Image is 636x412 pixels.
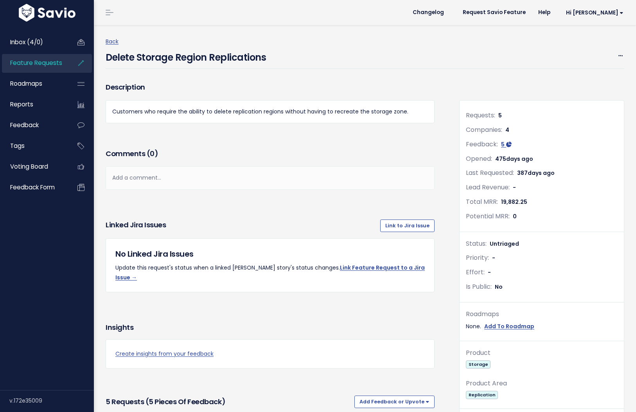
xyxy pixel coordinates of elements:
span: Status: [466,239,487,248]
div: Add a comment... [106,166,435,189]
h3: Comments ( ) [106,148,435,159]
span: Is Public: [466,282,492,291]
span: - [513,184,516,191]
span: Storage [466,360,490,369]
h3: Linked Jira issues [106,219,166,232]
span: 5 [501,140,505,148]
a: Roadmaps [2,75,65,93]
a: Inbox (4/0) [2,33,65,51]
a: Voting Board [2,158,65,176]
a: Tags [2,137,65,155]
span: Replication [466,391,498,399]
span: 0 [150,149,155,158]
span: days ago [506,155,533,163]
a: Request Savio Feature [456,7,532,18]
span: Opened: [466,154,492,163]
span: Feedback form [10,183,55,191]
span: 4 [505,126,509,134]
span: Companies: [466,125,502,134]
span: 387 [517,169,555,177]
a: Reports [2,95,65,113]
h3: Insights [106,322,133,333]
span: Effort: [466,268,485,277]
button: Add Feedback or Upvote [354,396,435,408]
div: Product Area [466,378,618,389]
span: Feedback: [466,140,498,149]
span: No [495,283,503,291]
div: Product [466,347,618,359]
span: Roadmaps [10,79,42,88]
span: Voting Board [10,162,48,171]
span: 475 [495,155,533,163]
span: Priority: [466,253,489,262]
a: Help [532,7,557,18]
div: None. [466,322,618,331]
span: 5 [498,112,502,119]
span: Reports [10,100,33,108]
a: Back [106,38,119,45]
a: Feedback form [2,178,65,196]
h4: Delete Storage Region Replications [106,47,266,65]
span: Last Requested: [466,168,514,177]
span: Total MRR: [466,197,498,206]
span: Untriaged [490,240,519,248]
span: 19,882.25 [501,198,527,206]
span: Inbox (4/0) [10,38,43,46]
span: Lead Revenue: [466,183,510,192]
span: - [488,268,491,276]
a: Feature Requests [2,54,65,72]
span: Potential MRR: [466,212,510,221]
span: Requests: [466,111,495,120]
a: Create insights from your feedback [115,349,425,359]
span: - [492,254,495,262]
span: 0 [513,212,517,220]
span: days ago [528,169,555,177]
a: Link to Jira Issue [380,219,435,232]
div: v.172e35009 [9,390,94,411]
p: Update this request's status when a linked [PERSON_NAME] story's status changes. [115,263,425,282]
a: Add To Roadmap [484,322,534,331]
h5: No Linked Jira Issues [115,248,425,260]
a: Hi [PERSON_NAME] [557,7,630,19]
img: logo-white.9d6f32f41409.svg [17,4,77,22]
span: Feedback [10,121,39,129]
div: Roadmaps [466,309,618,320]
span: Feature Requests [10,59,62,67]
span: Tags [10,142,25,150]
a: Feedback [2,116,65,134]
span: Changelog [413,10,444,15]
h3: Description [106,82,435,93]
h3: 5 Requests (5 pieces of Feedback) [106,396,351,407]
a: 5 [501,140,512,148]
span: Hi [PERSON_NAME] [566,10,623,16]
p: Customers who require the ability to delete replication regions without having to recreate the st... [112,107,428,117]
